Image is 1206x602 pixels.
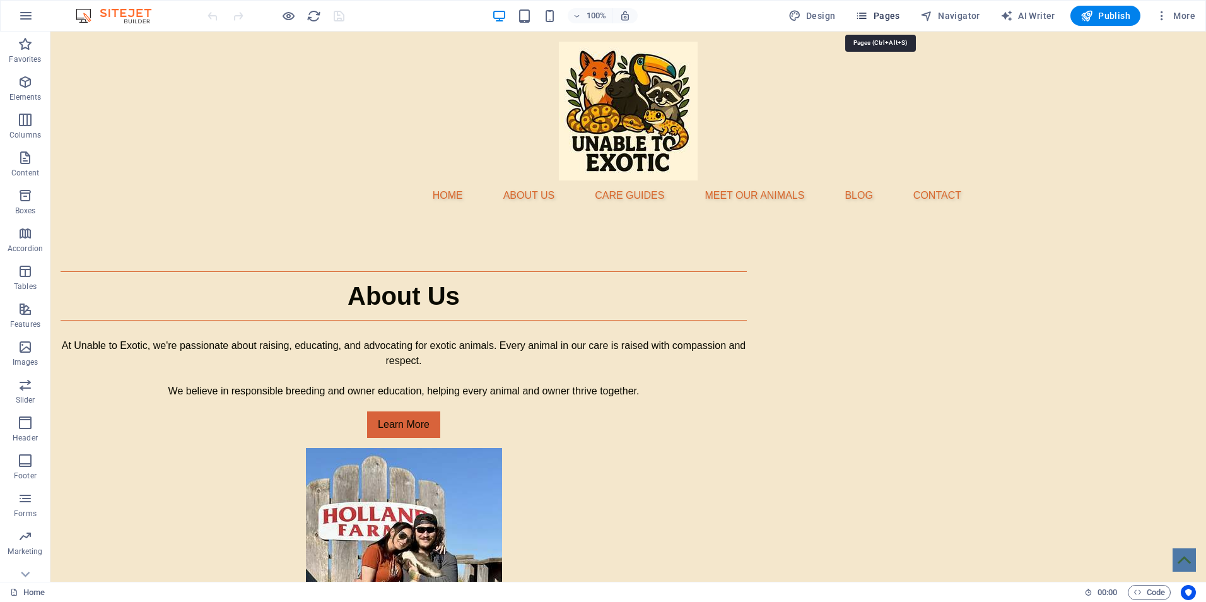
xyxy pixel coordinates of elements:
[14,471,37,481] p: Footer
[995,6,1060,26] button: AI Writer
[10,319,40,329] p: Features
[1070,6,1140,26] button: Publish
[1000,9,1055,22] span: AI Writer
[855,9,899,22] span: Pages
[73,8,167,23] img: Editor Logo
[8,546,42,557] p: Marketing
[9,92,42,102] p: Elements
[15,206,36,216] p: Boxes
[13,357,38,367] p: Images
[9,130,41,140] p: Columns
[1156,9,1195,22] span: More
[1080,9,1130,22] span: Publish
[1133,585,1165,600] span: Code
[783,6,841,26] button: Design
[14,281,37,292] p: Tables
[568,8,612,23] button: 100%
[1181,585,1196,600] button: Usercentrics
[788,9,836,22] span: Design
[9,54,41,64] p: Favorites
[850,6,905,26] button: Pages
[11,168,39,178] p: Content
[14,509,37,519] p: Forms
[307,9,321,23] i: Reload page
[10,585,45,600] a: Click to cancel selection. Double-click to open Pages
[1106,587,1108,597] span: :
[1084,585,1118,600] h6: Session time
[8,244,43,254] p: Accordion
[1128,585,1171,600] button: Code
[13,433,38,443] p: Header
[1150,6,1200,26] button: More
[1098,585,1117,600] span: 00 00
[306,8,321,23] button: reload
[915,6,985,26] button: Navigator
[16,395,35,405] p: Slider
[587,8,607,23] h6: 100%
[920,9,980,22] span: Navigator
